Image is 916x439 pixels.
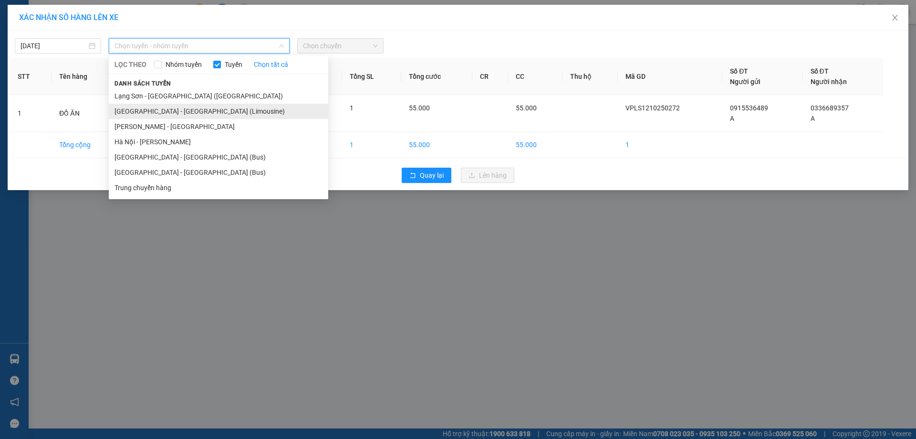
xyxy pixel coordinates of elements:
[402,168,451,183] button: rollbackQuay lại
[730,115,734,122] span: A
[109,104,328,119] li: [GEOGRAPHIC_DATA] - [GEOGRAPHIC_DATA] (Limousine)
[508,132,562,158] td: 55.000
[401,58,472,95] th: Tổng cước
[52,132,122,158] td: Tổng cộng
[109,119,328,134] li: [PERSON_NAME] - [GEOGRAPHIC_DATA]
[162,59,206,70] span: Nhóm tuyến
[10,95,52,132] td: 1
[19,13,118,22] span: XÁC NHẬN SỐ HÀNG LÊN XE
[811,78,847,86] span: Người nhận
[409,172,416,180] span: rollback
[10,58,52,95] th: STT
[508,58,562,95] th: CC
[221,59,246,70] span: Tuyến
[461,168,514,183] button: uploadLên hàng
[401,132,472,158] td: 55.000
[114,39,284,53] span: Chọn tuyến - nhóm tuyến
[109,150,328,165] li: [GEOGRAPHIC_DATA] - [GEOGRAPHIC_DATA] (Bus)
[254,59,288,70] a: Chọn tất cả
[562,58,618,95] th: Thu hộ
[21,41,87,51] input: 12/10/2025
[811,67,829,75] span: Số ĐT
[114,59,146,70] span: LỌC THEO
[109,88,328,104] li: Lạng Sơn - [GEOGRAPHIC_DATA] ([GEOGRAPHIC_DATA])
[342,132,402,158] td: 1
[409,104,430,112] span: 55.000
[618,58,722,95] th: Mã GD
[52,58,122,95] th: Tên hàng
[279,43,284,49] span: down
[303,39,378,53] span: Chọn chuyến
[730,78,760,86] span: Người gửi
[625,104,680,112] span: VPLS1210250272
[730,104,768,112] span: 0915536489
[730,67,748,75] span: Số ĐT
[350,104,354,112] span: 1
[891,14,899,21] span: close
[420,170,444,181] span: Quay lại
[109,134,328,150] li: Hà Nội - [PERSON_NAME]
[516,104,537,112] span: 55.000
[109,165,328,180] li: [GEOGRAPHIC_DATA] - [GEOGRAPHIC_DATA] (Bus)
[472,58,508,95] th: CR
[811,104,849,112] span: 0336689357
[811,115,815,122] span: A
[618,132,722,158] td: 1
[109,180,328,195] li: Trung chuyển hàng
[882,5,908,32] button: Close
[342,58,402,95] th: Tổng SL
[52,95,122,132] td: ĐỒ ĂN
[109,79,177,88] span: Danh sách tuyến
